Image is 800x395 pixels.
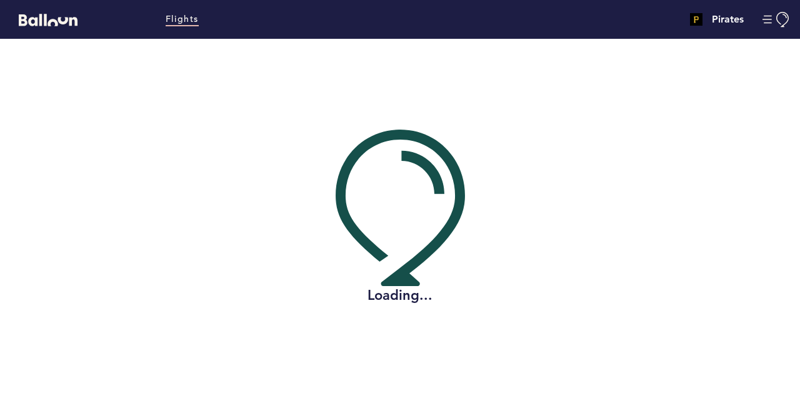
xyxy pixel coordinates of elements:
[19,14,77,26] svg: Balloon
[9,13,77,26] a: Balloon
[712,12,744,27] h4: Pirates
[336,286,465,305] h2: Loading...
[762,12,791,28] button: Manage Account
[166,13,199,26] a: Flights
